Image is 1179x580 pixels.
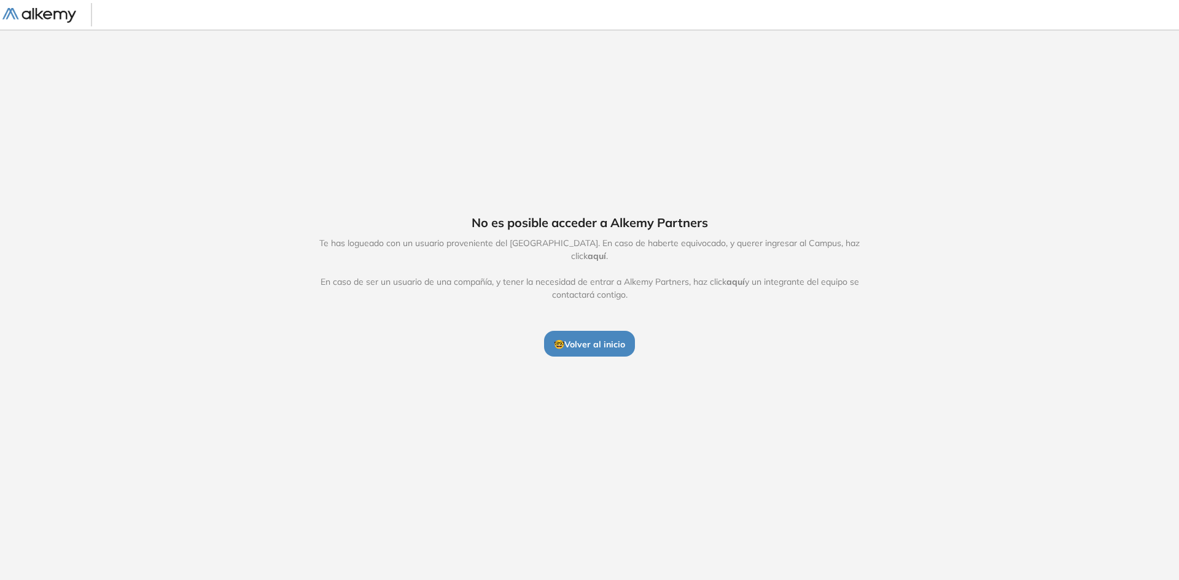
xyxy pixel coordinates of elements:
span: aquí [726,276,745,287]
span: Te has logueado con un usuario proveniente del [GEOGRAPHIC_DATA]. En caso de haberte equivocado, ... [306,237,873,301]
span: aquí [588,250,606,261]
button: 🤓Volver al inicio [544,331,635,357]
span: 🤓 Volver al inicio [554,339,625,350]
img: Logo [2,8,76,23]
span: No es posible acceder a Alkemy Partners [472,214,708,232]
